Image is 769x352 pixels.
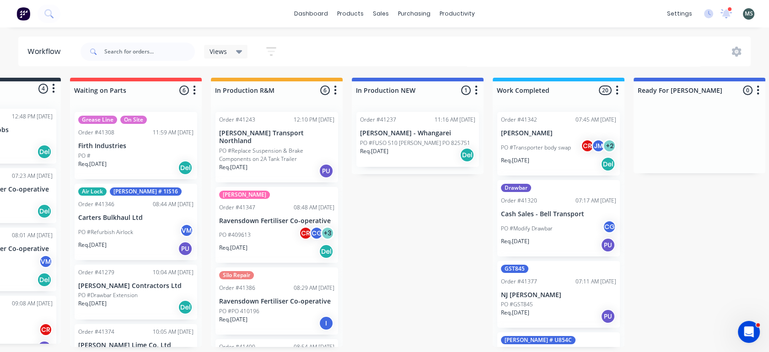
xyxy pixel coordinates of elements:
[501,144,571,152] p: PO #Transporter body swap
[78,214,194,222] p: Carters Bulkhaul Ltd
[662,7,697,21] div: settings
[153,200,194,208] div: 08:44 AM [DATE]
[178,300,193,315] div: Del
[501,300,533,309] p: PO #GST845
[219,315,247,324] p: Req. [DATE]
[219,116,255,124] div: Order #41243
[78,152,91,160] p: PO #
[294,116,334,124] div: 12:10 PM [DATE]
[19,233,148,242] div: Hey, Factory pro there👋
[321,226,334,240] div: + 3
[294,203,334,212] div: 08:48 AM [DATE]
[501,184,531,192] div: Drawbar
[78,142,194,150] p: Firth Industries
[16,7,30,21] img: Factory
[110,187,182,196] div: [PERSON_NAME] # 1IS16
[78,160,107,168] p: Req. [DATE]
[575,197,616,205] div: 07:17 AM [DATE]
[67,206,116,216] div: Improvement
[9,198,174,250] div: New featureImprovementFactory Weekly Updates - [DATE]Hey, Factory pro there👋
[153,291,167,297] span: Help
[501,265,528,273] div: GST845
[19,262,164,272] h2: Factory Feature Walkthroughs
[178,241,193,256] div: PU
[91,268,137,304] button: News
[219,191,270,199] div: [PERSON_NAME]
[575,277,616,286] div: 07:11 AM [DATE]
[497,112,620,176] div: Order #4134207:45 AM [DATE][PERSON_NAME]PO #Transporter body swapCRJM+2Req.[DATE]Del
[153,128,194,137] div: 11:59 AM [DATE]
[180,224,194,237] div: VM
[137,268,183,304] button: Help
[497,180,620,256] div: DrawbarOrder #4132007:17 AM [DATE]Cash Sales - Bell TransportPO #Modify DrawbarCGReq.[DATE]PU
[501,156,529,165] p: Req. [DATE]
[319,244,333,259] div: Del
[12,291,33,297] span: Home
[46,268,91,304] button: Messages
[601,309,615,324] div: PU
[106,291,123,297] span: News
[19,116,153,125] div: Send us a message
[294,343,334,351] div: 08:54 AM [DATE]
[501,277,537,286] div: Order #41377
[501,116,537,124] div: Order #41342
[18,80,165,96] p: How can we help?
[360,139,470,147] p: PO #FUSO 510 [PERSON_NAME] PO 825751
[178,160,193,175] div: Del
[601,157,615,171] div: Del
[501,129,616,137] p: [PERSON_NAME]
[78,128,114,137] div: Order #41308
[602,220,616,234] div: CG
[12,299,53,308] div: 09:08 AM [DATE]
[356,112,479,167] div: Order #4123711:16 AM [DATE][PERSON_NAME] - WhangareiPO #FUSO 510 [PERSON_NAME] PO 825751Req.[DATE...
[219,298,334,305] p: Ravensdown Fertiliser Co-operative
[501,224,553,233] p: PO #Modify Drawbar
[210,47,227,56] span: Views
[219,284,255,292] div: Order #41386
[219,307,259,315] p: PO #PO 410196
[39,323,53,336] div: CR
[501,197,537,205] div: Order #41320
[319,164,333,178] div: PU
[39,255,53,268] div: VM
[78,268,114,277] div: Order #41279
[78,282,194,290] p: [PERSON_NAME] Contractors Ltd
[75,184,197,260] div: Air Lock[PERSON_NAME] # 1IS16Order #4134608:44 AM [DATE]Carters Bulkhaul LtdPO #Refurbish Airlock...
[601,238,615,252] div: PU
[19,125,153,135] div: We typically reply in under 10 minutes
[294,284,334,292] div: 08:29 AM [DATE]
[360,147,388,155] p: Req. [DATE]
[299,226,312,240] div: CR
[19,168,164,187] button: Share it with us
[153,268,194,277] div: 10:04 AM [DATE]
[219,203,255,212] div: Order #41347
[19,206,64,216] div: New feature
[319,316,333,331] div: I
[393,7,435,21] div: purchasing
[18,17,73,32] img: logo
[290,7,333,21] a: dashboard
[120,116,147,124] div: On Site
[78,200,114,208] div: Order #41346
[75,265,197,320] div: Order #4127910:04 AM [DATE][PERSON_NAME] Contractors LtdPO #Drawbar ExtensionReq.[DATE]Del
[333,7,368,21] div: products
[497,261,620,328] div: GST845Order #4137707:11 AM [DATE]NJ [PERSON_NAME]PO #GST845Req.[DATE]PU
[435,7,479,21] div: productivity
[501,210,616,218] p: Cash Sales - Bell Transport
[360,129,475,137] p: [PERSON_NAME] - Whangarei
[575,116,616,124] div: 07:45 AM [DATE]
[104,43,195,61] input: Search for orders...
[19,221,148,231] div: Factory Weekly Updates - [DATE]
[219,217,334,225] p: Ravensdown Fertiliser Co-operative
[501,336,575,344] div: [PERSON_NAME] # U854C
[592,139,605,153] div: JM
[745,10,753,18] span: MS
[12,172,53,180] div: 07:23 AM [DATE]
[581,139,594,153] div: CR
[460,148,474,162] div: Del
[501,291,616,299] p: NJ [PERSON_NAME]
[12,112,53,121] div: 12:48 PM [DATE]
[219,147,334,163] p: PO #Replace Suspension & Brake Components on 2A Tank Trailer
[27,46,65,57] div: Workflow
[9,108,174,143] div: Send us a messageWe typically reply in under 10 minutes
